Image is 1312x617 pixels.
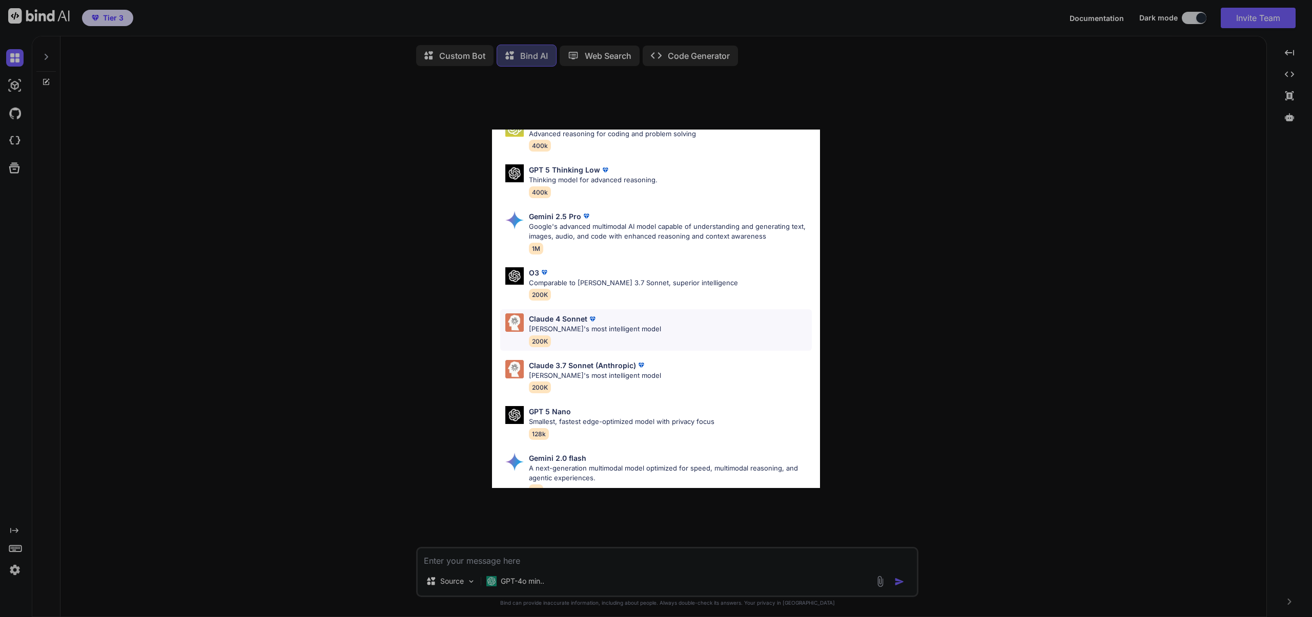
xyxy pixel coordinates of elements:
[529,175,658,185] p: Thinking model for advanced reasoning.
[529,324,661,334] p: [PERSON_NAME]'s most intelligent model
[505,406,524,424] img: Pick Models
[529,371,661,381] p: [PERSON_NAME]'s most intelligent model
[529,222,812,242] p: Google's advanced multimodal AI model capable of understanding and generating text, images, audio...
[505,313,524,332] img: Pick Models
[600,165,610,175] img: premium
[529,243,543,254] span: 1M
[529,381,551,393] span: 200K
[529,335,551,347] span: 200K
[529,406,571,417] p: GPT 5 Nano
[529,211,581,222] p: Gemini 2.5 Pro
[529,428,549,440] span: 128k
[529,463,812,483] p: A next-generation multimodal model optimized for speed, multimodal reasoning, and agentic experie...
[529,453,586,463] p: Gemini 2.0 flash
[505,164,524,182] img: Pick Models
[529,267,539,278] p: O3
[529,140,551,152] span: 400k
[529,289,551,301] span: 200K
[529,164,600,175] p: GPT 5 Thinking Low
[529,484,543,496] span: 1M
[539,267,549,278] img: premium
[529,417,714,427] p: Smallest, fastest edge-optimized model with privacy focus
[505,360,524,378] img: Pick Models
[529,360,636,371] p: Claude 3.7 Sonnet (Anthropic)
[529,129,696,139] p: Advanced reasoning for coding and problem solving
[636,360,646,370] img: premium
[505,267,524,285] img: Pick Models
[581,211,591,221] img: premium
[529,186,551,198] span: 400k
[505,211,524,229] img: Pick Models
[587,314,598,324] img: premium
[505,453,524,471] img: Pick Models
[529,278,738,288] p: Comparable to [PERSON_NAME] 3.7 Sonnet, superior intelligence
[529,313,587,324] p: Claude 4 Sonnet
